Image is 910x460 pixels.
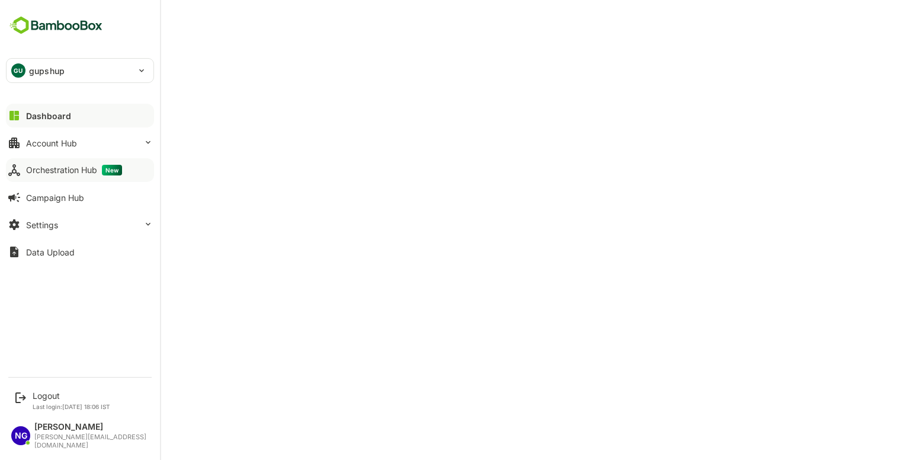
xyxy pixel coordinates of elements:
[102,165,122,175] span: New
[34,433,148,449] div: [PERSON_NAME][EMAIL_ADDRESS][DOMAIN_NAME]
[33,403,110,410] p: Last login: [DATE] 18:06 IST
[6,240,154,264] button: Data Upload
[6,186,154,209] button: Campaign Hub
[33,391,110,401] div: Logout
[6,131,154,155] button: Account Hub
[11,63,25,78] div: GU
[26,111,71,121] div: Dashboard
[26,247,75,257] div: Data Upload
[6,158,154,182] button: Orchestration HubNew
[26,138,77,148] div: Account Hub
[34,422,148,432] div: [PERSON_NAME]
[11,426,30,445] div: NG
[7,59,153,82] div: GUgupshup
[26,165,122,175] div: Orchestration Hub
[26,220,58,230] div: Settings
[6,14,106,37] img: BambooboxFullLogoMark.5f36c76dfaba33ec1ec1367b70bb1252.svg
[29,65,65,77] p: gupshup
[6,104,154,127] button: Dashboard
[26,193,84,203] div: Campaign Hub
[6,213,154,237] button: Settings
